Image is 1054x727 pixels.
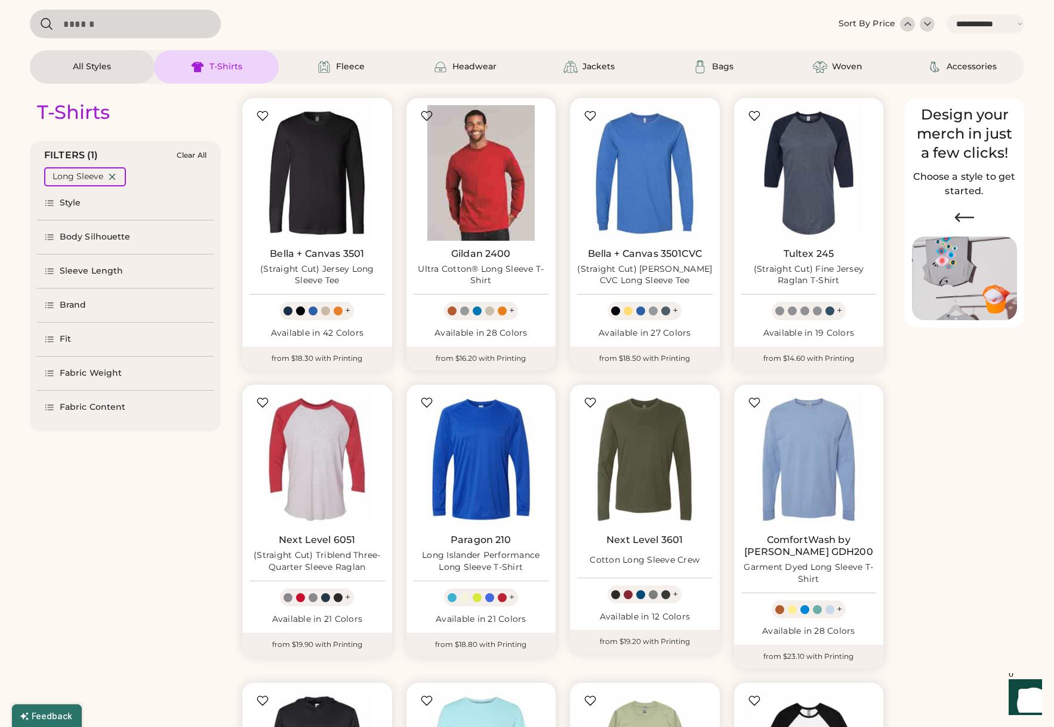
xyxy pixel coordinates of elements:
a: Bella + Canvas 3501CVC [588,248,702,260]
div: Available in 19 Colors [741,327,877,339]
div: Body Silhouette [60,231,131,243]
div: + [345,304,350,317]
a: Bella + Canvas 3501 [270,248,364,260]
img: Jackets Icon [563,60,578,74]
div: + [673,588,678,601]
div: Design your merch in just a few clicks! [912,105,1017,162]
div: Long Islander Performance Long Sleeve T-Shirt [414,550,549,573]
div: Clear All [177,151,207,159]
a: Paragon 210 [451,534,511,546]
div: Headwear [452,61,497,73]
div: Available in 28 Colors [741,625,877,637]
img: Paragon 210 Long Islander Performance Long Sleeve T-Shirt [414,392,549,527]
div: Jackets [583,61,615,73]
div: T-Shirts [209,61,242,73]
img: Headwear Icon [433,60,448,74]
div: Sleeve Length [60,265,123,277]
div: FILTERS (1) [44,148,98,162]
div: + [837,603,842,616]
a: Next Level 6051 [279,534,355,546]
div: Garment Dyed Long Sleeve T-Shirt [741,562,877,585]
div: from $14.60 with Printing [734,346,884,370]
div: Available in 42 Colors [249,327,385,339]
div: Woven [832,61,862,73]
img: Bags Icon [693,60,707,74]
h2: Choose a style to get started. [912,170,1017,198]
div: Fabric Content [60,401,125,413]
div: T-Shirts [37,100,110,124]
div: Available in 21 Colors [249,613,385,625]
img: BELLA + CANVAS 3501 (Straight Cut) Jersey Long Sleeve Tee [249,105,385,241]
div: Available in 27 Colors [577,327,713,339]
img: Next Level 6051 (Straight Cut) Triblend Three-Quarter Sleeve Raglan [249,392,385,527]
div: (Straight Cut) Jersey Long Sleeve Tee [249,263,385,287]
div: from $18.80 with Printing [406,633,556,657]
img: Image of Lisa Congdon Eye Print on T-Shirt and Hat [912,237,1017,321]
div: (Straight Cut) Fine Jersey Raglan T-Shirt [741,263,877,287]
div: Available in 21 Colors [414,613,549,625]
div: from $16.20 with Printing [406,346,556,370]
div: Fleece [336,61,365,73]
div: Ultra Cotton® Long Sleeve T-Shirt [414,263,549,287]
div: Fabric Weight [60,367,122,379]
div: Cotton Long Sleeve Crew [590,554,699,566]
div: + [837,304,842,317]
img: Tultex 245 (Straight Cut) Fine Jersey Raglan T-Shirt [741,105,877,241]
img: ComfortWash by Hanes GDH200 Garment Dyed Long Sleeve T-Shirt [741,392,877,527]
div: from $23.10 with Printing [734,645,884,668]
div: from $18.30 with Printing [242,346,392,370]
div: Style [60,197,81,209]
div: from $19.20 with Printing [570,630,720,654]
div: Bags [712,61,734,73]
div: + [673,304,678,317]
div: Available in 12 Colors [577,611,713,623]
div: (Straight Cut) [PERSON_NAME] CVC Long Sleeve Tee [577,263,713,287]
div: from $19.90 with Printing [242,633,392,657]
div: + [509,591,514,604]
div: Brand [60,299,87,311]
a: Tultex 245 [784,248,834,260]
div: Fit [60,333,71,345]
div: All Styles [73,61,111,73]
div: + [509,304,514,317]
div: + [345,591,350,604]
div: Long Sleeve [53,171,103,183]
img: Next Level 3601 Cotton Long Sleeve Crew [577,392,713,527]
div: Sort By Price [839,18,895,30]
img: Gildan 2400 Ultra Cotton® Long Sleeve T-Shirt [414,105,549,241]
div: Available in 28 Colors [414,327,549,339]
a: Next Level 3601 [606,534,683,546]
div: from $18.50 with Printing [570,346,720,370]
img: Accessories Icon [927,60,942,74]
a: ComfortWash by [PERSON_NAME] GDH200 [741,534,877,558]
iframe: Front Chat [997,673,1049,725]
img: T-Shirts Icon [190,60,205,74]
img: BELLA + CANVAS 3501CVC (Straight Cut) Heather CVC Long Sleeve Tee [577,105,713,241]
div: Accessories [947,61,997,73]
a: Gildan 2400 [451,248,511,260]
div: (Straight Cut) Triblend Three-Quarter Sleeve Raglan [249,550,385,573]
img: Woven Icon [813,60,827,74]
img: Fleece Icon [317,60,331,74]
